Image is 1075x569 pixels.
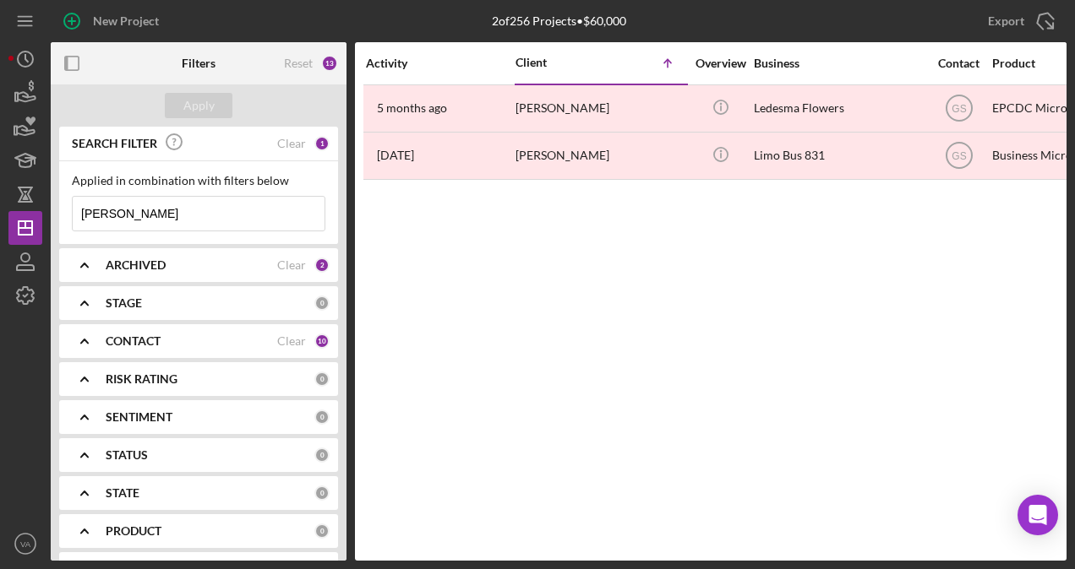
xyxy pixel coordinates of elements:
b: ARCHIVED [106,258,166,272]
div: Reset [284,57,313,70]
div: 0 [314,371,330,387]
div: Clear [277,258,306,272]
div: Business [754,57,923,70]
text: GS [952,103,966,115]
button: VA [8,527,42,561]
div: 0 [314,409,330,425]
div: 0 [314,485,330,501]
b: RISK RATING [106,372,177,386]
div: Limo Bus 831 [754,133,923,178]
div: 0 [314,523,330,539]
b: STAGE [106,296,142,310]
div: Overview [689,57,752,70]
div: Open Intercom Messenger [1018,495,1058,535]
div: Clear [277,137,306,150]
div: [PERSON_NAME] [516,86,685,131]
div: New Project [93,4,159,38]
div: Contact [927,57,990,70]
div: 0 [314,447,330,463]
div: [PERSON_NAME] [516,133,685,178]
time: 2025-03-27 23:08 [377,101,447,115]
b: Filters [182,57,216,70]
div: Export [988,4,1024,38]
div: 13 [321,55,338,72]
b: PRODUCT [106,524,161,538]
b: SEARCH FILTER [72,137,157,150]
div: 1 [314,136,330,151]
b: STATE [106,486,139,500]
div: Apply [183,93,215,118]
div: Clear [277,334,306,348]
div: 10 [314,333,330,349]
div: Applied in combination with filters below [72,174,325,187]
text: VA [20,539,31,549]
b: CONTACT [106,334,161,348]
div: 0 [314,295,330,311]
b: STATUS [106,448,148,462]
div: 2 [314,257,330,273]
div: Activity [366,57,514,70]
text: GS [952,150,966,162]
b: SENTIMENT [106,410,172,424]
button: Export [971,4,1067,38]
button: Apply [165,93,232,118]
div: Ledesma Flowers [754,86,923,131]
time: 2024-01-18 02:40 [377,149,414,162]
button: New Project [51,4,176,38]
div: 2 of 256 Projects • $60,000 [492,14,626,28]
div: Client [516,56,600,69]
